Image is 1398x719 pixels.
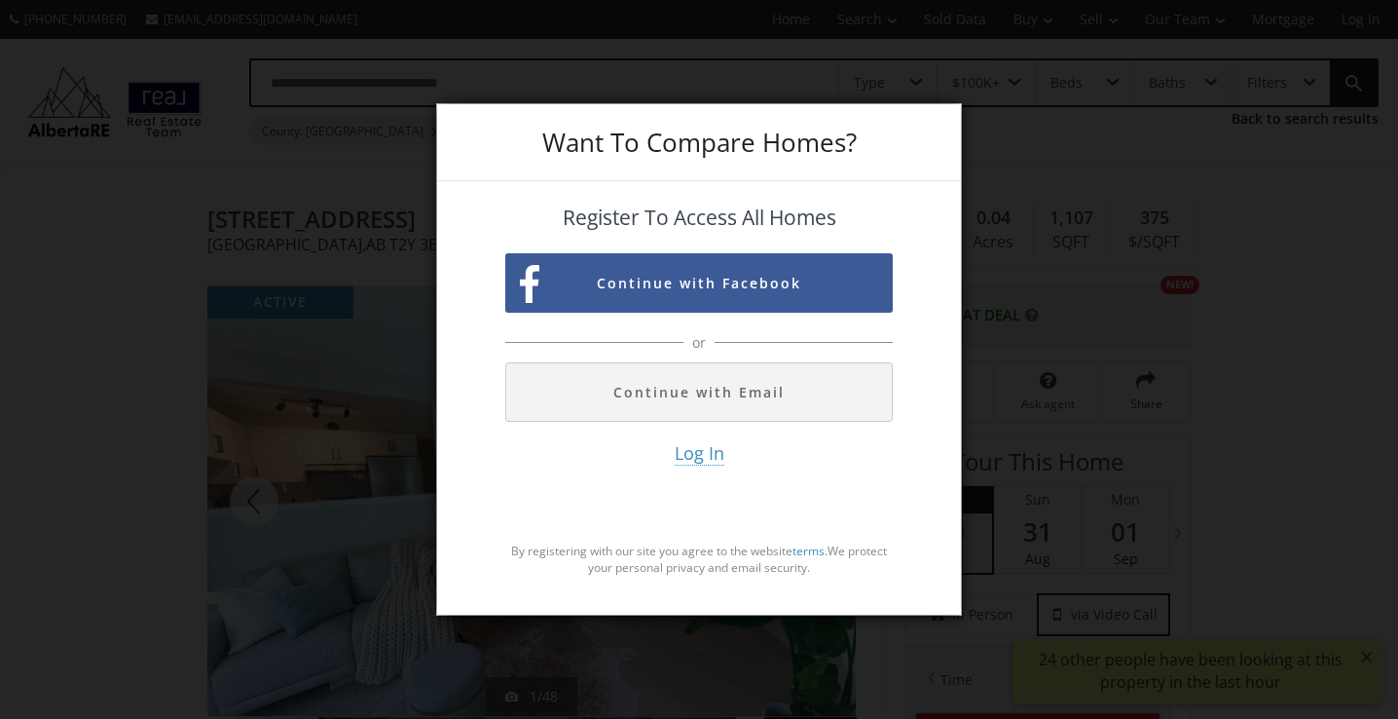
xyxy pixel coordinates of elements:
[505,253,893,313] button: Continue with Facebook
[505,207,893,229] h4: Register To Access All Homes
[792,543,825,559] a: terms
[505,362,893,422] button: Continue with Email
[520,265,539,303] img: facebook-sign-up
[505,130,893,155] h3: Want To Compare Homes?
[675,441,724,466] span: Log In
[687,333,711,353] span: or
[505,543,893,576] p: By registering with our site you agree to the website . We protect your personal privacy and emai...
